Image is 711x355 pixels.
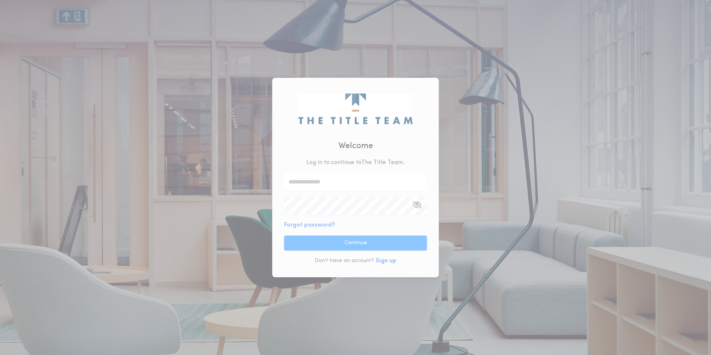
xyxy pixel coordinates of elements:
[338,140,373,152] h2: Welcome
[284,221,335,230] button: Forgot password?
[315,257,374,265] p: Don't have an account?
[306,158,405,167] p: Log in to continue to The Title Team .
[284,236,427,250] button: Continue
[376,256,396,265] button: Sign up
[298,93,412,124] img: logo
